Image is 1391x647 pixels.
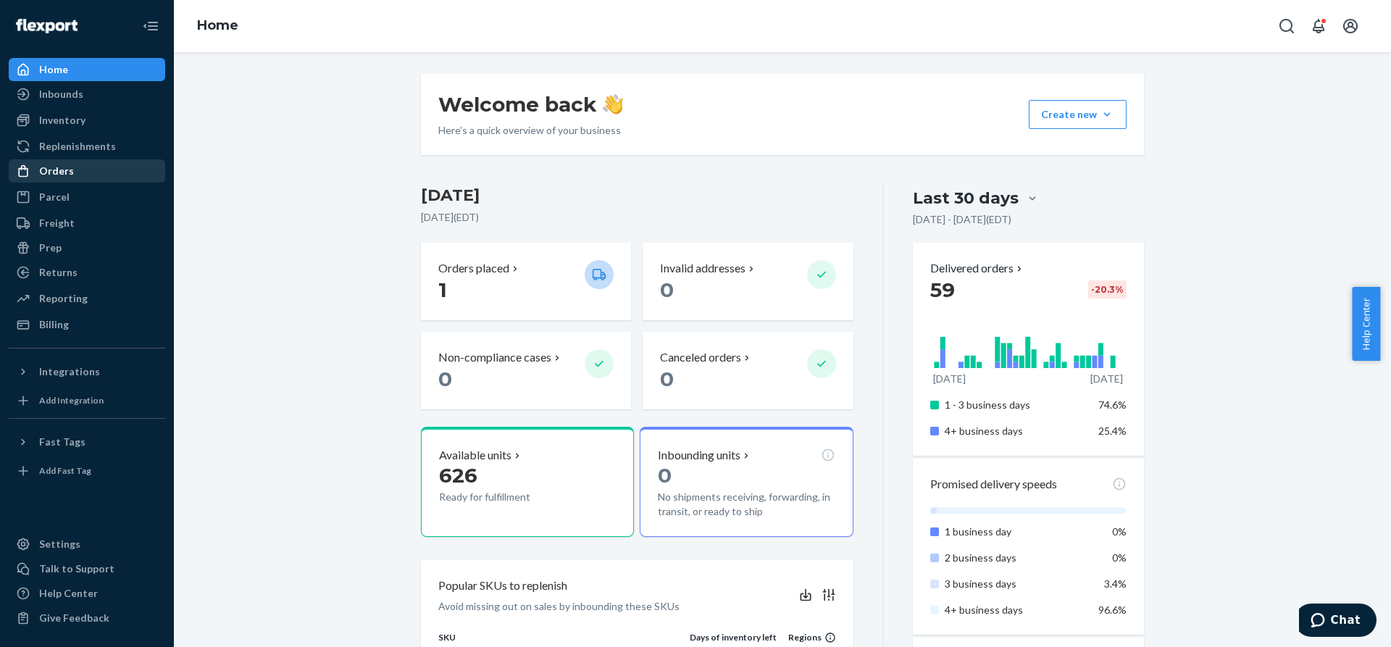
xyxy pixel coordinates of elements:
div: Returns [39,265,78,280]
a: Reporting [9,287,165,310]
p: Non-compliance cases [438,349,551,366]
span: 0% [1112,525,1127,538]
div: Orders [39,164,74,178]
p: Promised delivery speeds [930,476,1057,493]
p: 3 business days [945,577,1087,591]
span: 0% [1112,551,1127,564]
span: 59 [930,277,955,302]
p: Inbounding units [658,447,740,464]
button: Available units626Ready for fulfillment [421,427,634,537]
button: Invalid addresses 0 [643,243,853,320]
button: Fast Tags [9,430,165,454]
a: Inbounds [9,83,165,106]
div: Integrations [39,364,100,379]
a: Returns [9,261,165,284]
button: Delivered orders [930,260,1025,277]
button: Help Center [1352,287,1380,361]
a: Add Fast Tag [9,459,165,483]
p: Orders placed [438,260,509,277]
div: Add Integration [39,394,104,406]
div: Regions [777,631,836,643]
p: Available units [439,447,511,464]
a: Replenishments [9,135,165,158]
span: 0 [438,367,452,391]
div: Replenishments [39,139,116,154]
span: 74.6% [1098,398,1127,411]
div: Parcel [39,190,70,204]
button: Talk to Support [9,557,165,580]
span: 0 [660,277,674,302]
p: [DATE] ( EDT ) [421,210,853,225]
iframe: Opens a widget where you can chat to one of our agents [1299,604,1377,640]
a: Settings [9,533,165,556]
div: Prep [39,241,62,255]
span: 0 [658,463,672,488]
div: Add Fast Tag [39,464,91,477]
div: Talk to Support [39,562,114,576]
button: Open account menu [1336,12,1365,41]
div: Billing [39,317,69,332]
button: Open Search Box [1272,12,1301,41]
p: 1 business day [945,525,1087,539]
p: 1 - 3 business days [945,398,1087,412]
a: Freight [9,212,165,235]
p: No shipments receiving, forwarding, in transit, or ready to ship [658,490,835,519]
span: 626 [439,463,477,488]
p: Popular SKUs to replenish [438,577,567,594]
p: 4+ business days [945,603,1087,617]
a: Help Center [9,582,165,605]
div: -20.3 % [1088,280,1127,299]
p: [DATE] [1090,372,1123,386]
button: Non-compliance cases 0 [421,332,631,409]
div: Give Feedback [39,611,109,625]
ol: breadcrumbs [185,5,250,47]
a: Prep [9,236,165,259]
div: Inventory [39,113,85,128]
a: Inventory [9,109,165,132]
a: Billing [9,313,165,336]
div: Settings [39,537,80,551]
a: Add Integration [9,389,165,412]
button: Create new [1029,100,1127,129]
div: Last 30 days [913,187,1019,209]
div: Freight [39,216,75,230]
div: Fast Tags [39,435,85,449]
a: Home [197,17,238,33]
p: Canceled orders [660,349,741,366]
button: Open notifications [1304,12,1333,41]
button: Inbounding units0No shipments receiving, forwarding, in transit, or ready to ship [640,427,853,537]
a: Home [9,58,165,81]
button: Canceled orders 0 [643,332,853,409]
img: hand-wave emoji [603,94,623,114]
div: Inbounds [39,87,83,101]
div: Home [39,62,68,77]
span: 1 [438,277,447,302]
span: 25.4% [1098,425,1127,437]
button: Give Feedback [9,606,165,630]
p: Invalid addresses [660,260,745,277]
p: 4+ business days [945,424,1087,438]
p: Avoid missing out on sales by inbounding these SKUs [438,599,680,614]
a: Parcel [9,185,165,209]
div: Help Center [39,586,98,601]
p: Here’s a quick overview of your business [438,123,623,138]
img: Flexport logo [16,19,78,33]
h3: [DATE] [421,184,853,207]
p: 2 business days [945,551,1087,565]
a: Orders [9,159,165,183]
span: 3.4% [1104,577,1127,590]
button: Integrations [9,360,165,383]
p: [DATE] [933,372,966,386]
h1: Welcome back [438,91,623,117]
button: Close Navigation [136,12,165,41]
span: 96.6% [1098,604,1127,616]
span: 0 [660,367,674,391]
p: [DATE] - [DATE] ( EDT ) [913,212,1011,227]
div: Reporting [39,291,88,306]
p: Ready for fulfillment [439,490,573,504]
button: Orders placed 1 [421,243,631,320]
